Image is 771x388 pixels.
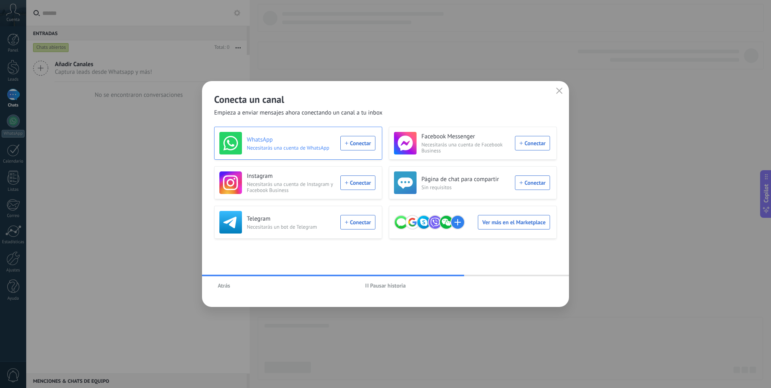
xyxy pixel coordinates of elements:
button: Atrás [214,280,234,292]
h3: Facebook Messenger [421,133,510,141]
span: Necesitarás una cuenta de Instagram y Facebook Business [247,181,335,193]
h3: Telegram [247,215,335,223]
span: Empieza a enviar mensajes ahora conectando un canal a tu inbox [214,109,383,117]
h2: Conecta un canal [214,93,557,106]
h3: Página de chat para compartir [421,175,510,184]
button: Pausar historia [362,280,410,292]
span: Sin requisitos [421,184,510,190]
h3: Instagram [247,172,335,180]
span: Necesitarás una cuenta de Facebook Business [421,142,510,154]
span: Necesitarás una cuenta de WhatsApp [247,145,335,151]
span: Pausar historia [370,283,406,288]
span: Necesitarás un bot de Telegram [247,224,335,230]
h3: WhatsApp [247,136,335,144]
span: Atrás [218,283,230,288]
